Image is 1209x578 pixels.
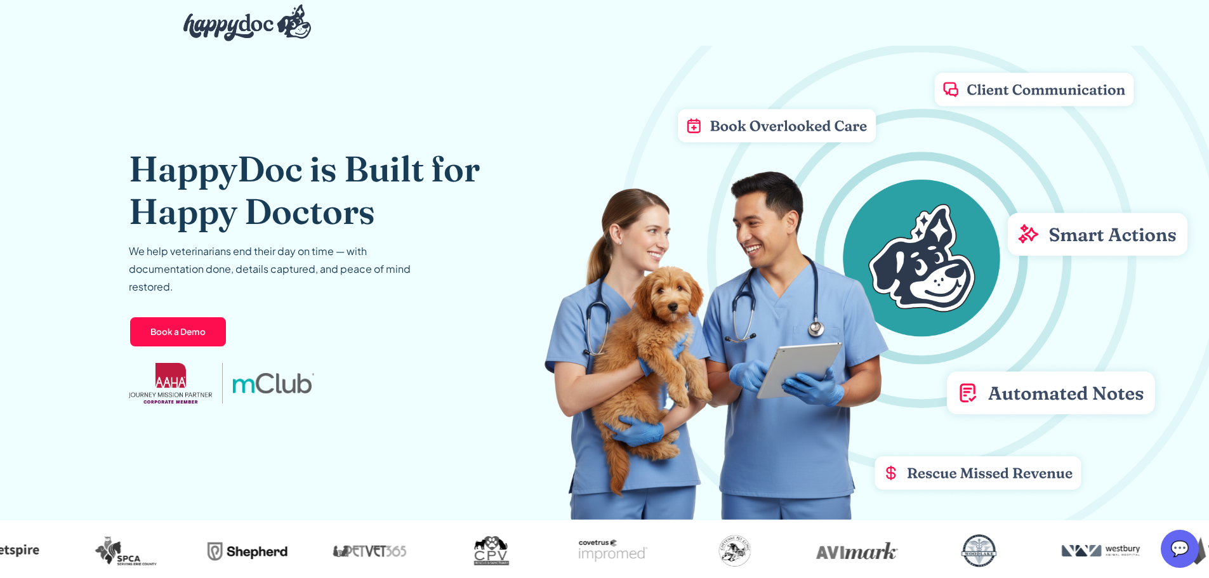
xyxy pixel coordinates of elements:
img: PetVet365 [319,530,420,571]
a: Book a Demo [129,316,227,348]
img: CPV [440,530,542,571]
img: mclub logo [233,373,314,393]
a: home [173,1,312,44]
img: Shepherd [197,530,298,571]
h1: HappyDoc is Built for Happy Doctors [129,147,557,232]
img: SPCA [75,530,176,571]
p: We help veterinarians end their day on time — with documentation done, details captured, and peac... [129,242,433,296]
img: Corvertrus Impromed [562,530,664,571]
img: HappyDoc Logo: A happy dog with his ear up, listening. [183,4,312,41]
img: Westbury [1050,530,1151,571]
img: Cheyenne Pet Clinic [684,530,786,571]
img: Woodlake [928,530,1029,571]
img: AAHA Advantage logo [129,363,213,404]
img: Avimark [806,530,908,571]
